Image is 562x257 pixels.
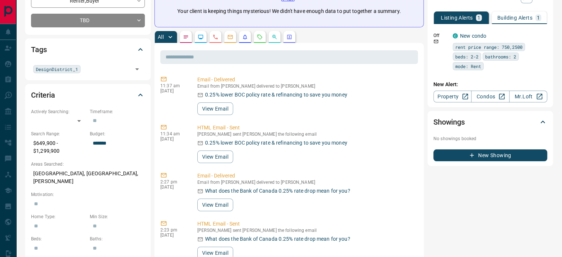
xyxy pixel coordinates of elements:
[160,227,186,233] p: 2:23 pm
[160,136,186,142] p: [DATE]
[31,108,86,115] p: Actively Searching:
[90,108,145,115] p: Timeframe:
[272,34,277,40] svg: Opportunities
[160,185,186,190] p: [DATE]
[537,15,540,20] p: 1
[471,91,509,102] a: Condos
[31,236,86,242] p: Beds:
[433,113,547,131] div: Showings
[433,135,547,142] p: No showings booked
[197,132,415,137] p: [PERSON_NAME] sent [PERSON_NAME] the following email
[433,116,465,128] h2: Showings
[31,89,55,101] h2: Criteria
[509,91,547,102] a: Mr.Loft
[477,15,480,20] p: 1
[36,65,78,73] span: DesignDistrict_1
[197,180,415,185] p: Email from [PERSON_NAME] delivered to [PERSON_NAME]
[31,44,47,55] h2: Tags
[433,32,448,39] p: Off
[160,233,186,238] p: [DATE]
[31,137,86,157] p: $649,900 - $1,299,900
[197,124,415,132] p: HTML Email - Sent
[197,228,415,233] p: [PERSON_NAME] sent [PERSON_NAME] the following email
[242,34,248,40] svg: Listing Alerts
[31,86,145,104] div: Criteria
[197,172,415,180] p: Email - Delivered
[160,179,186,185] p: 2:27 pm
[132,64,142,74] button: Open
[197,102,233,115] button: View Email
[197,76,415,84] p: Email - Delivered
[31,213,86,220] p: Home Type:
[197,151,233,163] button: View Email
[227,34,233,40] svg: Emails
[205,235,350,243] p: What does the Bank of Canada 0.25% rate drop mean for you?
[31,191,145,198] p: Motivation:
[433,81,547,88] p: New Alert:
[257,34,263,40] svg: Requests
[90,236,145,242] p: Baths:
[497,15,532,20] p: Building Alerts
[485,53,516,60] span: bathrooms: 2
[455,53,478,60] span: beds: 2-2
[205,91,347,99] p: 0.25% lower BOC policy rate & refinancing to save you money
[197,84,415,89] p: Email from [PERSON_NAME] delivered to [PERSON_NAME]
[455,62,481,70] span: mode: Rent
[31,131,86,137] p: Search Range:
[160,131,186,136] p: 11:34 am
[31,161,145,168] p: Areas Searched:
[460,33,486,39] a: New condo
[433,91,471,102] a: Property
[31,14,145,27] div: TBD
[183,34,189,40] svg: Notes
[198,34,204,40] svg: Lead Browsing Activity
[90,131,145,137] p: Budget:
[177,7,401,15] p: Your client is keeping things mysterious! We didn't have enough data to put together a summary.
[286,34,292,40] svg: Agent Actions
[205,187,350,195] p: What does the Bank of Canada 0.25% rate drop mean for you?
[90,213,145,220] p: Min Size:
[212,34,218,40] svg: Calls
[158,34,164,40] p: All
[31,41,145,58] div: Tags
[453,33,458,38] div: condos.ca
[197,220,415,228] p: HTML Email - Sent
[160,88,186,94] p: [DATE]
[455,43,522,51] span: rent price range: 750,2500
[441,15,473,20] p: Listing Alerts
[197,199,233,211] button: View Email
[205,139,347,147] p: 0.25% lower BOC policy rate & refinancing to save you money
[433,39,439,44] svg: Email
[31,168,145,187] p: [GEOGRAPHIC_DATA], [GEOGRAPHIC_DATA], [PERSON_NAME]
[433,149,547,161] button: New Showing
[160,83,186,88] p: 11:37 am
